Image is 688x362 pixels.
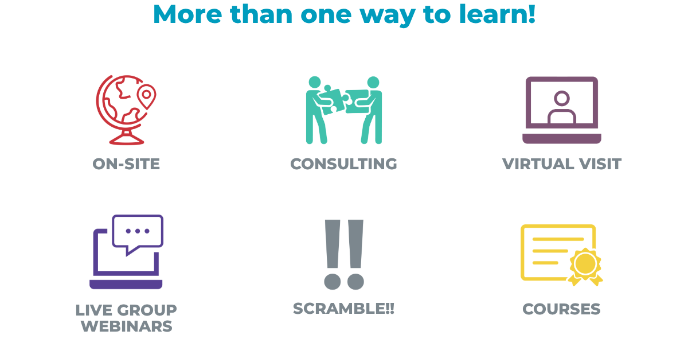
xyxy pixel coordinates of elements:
span: VIRTUAL VISIT [502,154,621,173]
span: SCRAMBLE!! [293,299,394,318]
iframe: Chat Widget [501,238,688,362]
h1: More than one way to learn! [34,1,654,32]
img: Consulting [294,60,394,161]
span: CONSULTING [290,154,397,173]
span: LIVE GROUP WEBINARS [75,301,177,335]
img: On-site [76,60,177,161]
img: Certifications [511,205,612,306]
span: ON-SITE [92,154,160,173]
